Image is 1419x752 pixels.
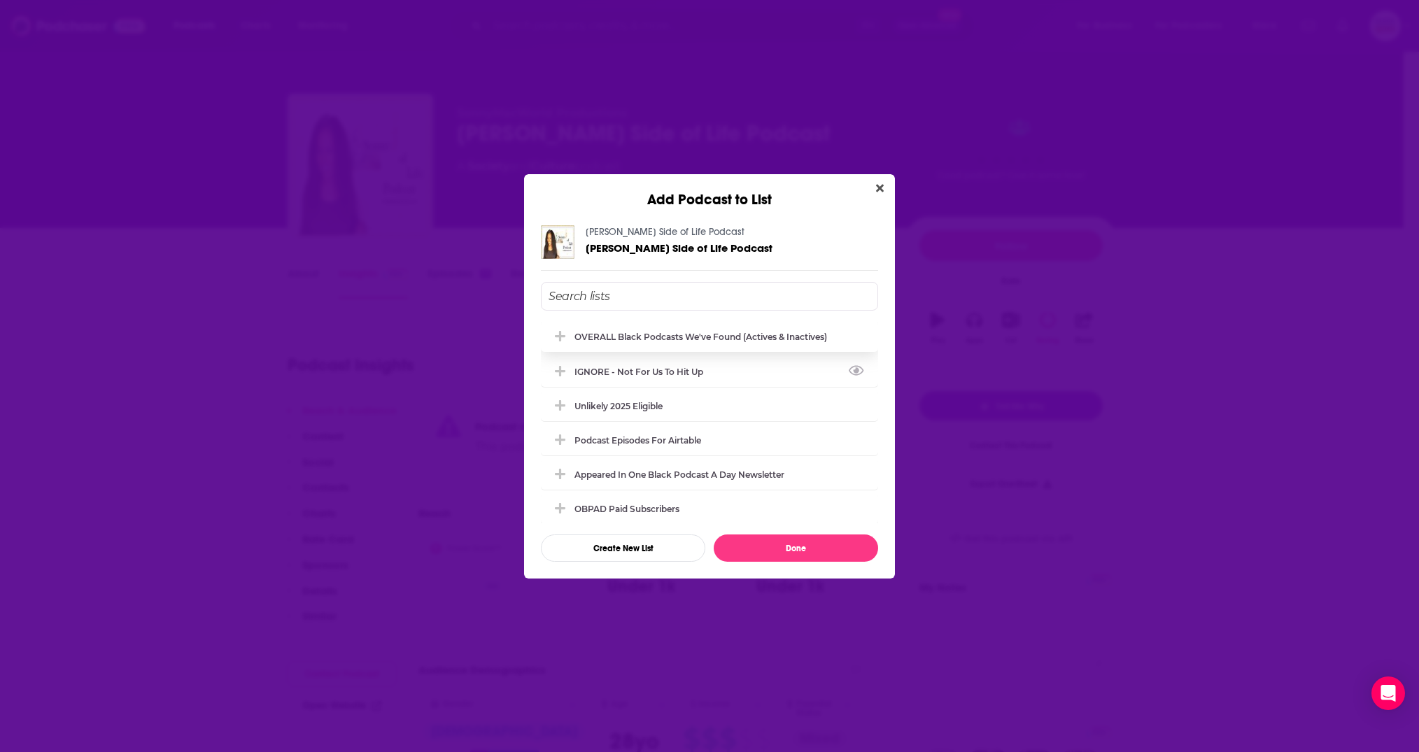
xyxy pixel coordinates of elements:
[574,504,679,514] div: OBPAD paid subscribers
[541,282,878,562] div: Add Podcast To List
[524,174,895,208] div: Add Podcast to List
[574,332,827,342] div: OVERALL Black podcasts we've found (actives & inactives)
[574,435,701,446] div: Podcast Episodes for Airtable
[541,356,878,387] div: IGNORE - not for us to hit up
[870,180,889,197] button: Close
[541,225,574,259] img: Sonny Side of Life Podcast
[703,374,712,376] button: View Link
[714,534,878,562] button: Done
[541,390,878,421] div: Unlikely 2025 eligible
[586,241,772,255] span: [PERSON_NAME] Side of Life Podcast
[1371,676,1405,710] div: Open Intercom Messenger
[574,469,784,480] div: Appeared in One Black podcast a day newsletter
[541,425,878,455] div: Podcast Episodes for Airtable
[541,493,878,524] div: OBPAD paid subscribers
[541,459,878,490] div: Appeared in One Black podcast a day newsletter
[541,282,878,311] input: Search lists
[586,226,744,238] a: Sonny Side of Life Podcast
[586,242,772,254] a: Sonny Side of Life Podcast
[574,401,663,411] div: Unlikely 2025 eligible
[541,534,705,562] button: Create New List
[574,367,712,377] div: IGNORE - not for us to hit up
[541,321,878,352] div: OVERALL Black podcasts we've found (actives & inactives)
